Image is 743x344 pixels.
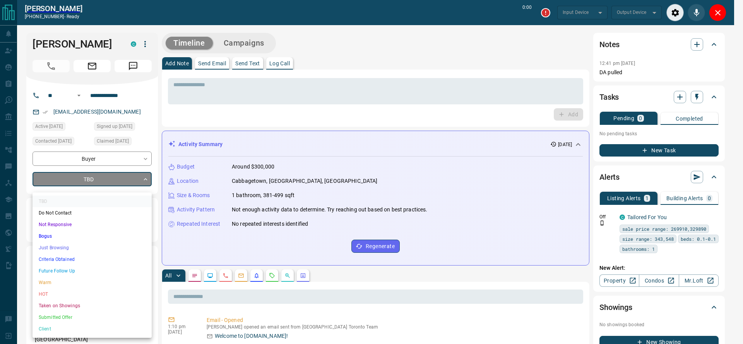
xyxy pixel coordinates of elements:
li: Do Not Contact [33,207,152,219]
li: Client [33,323,152,335]
li: HOT [33,288,152,300]
li: Not Responsive [33,219,152,230]
li: Warm [33,277,152,288]
li: Bogus [33,230,152,242]
li: Submitted Offer [33,312,152,323]
li: Future Follow Up [33,265,152,277]
li: Taken on Showings [33,300,152,312]
li: Criteria Obtained [33,254,152,265]
li: Just Browsing [33,242,152,254]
